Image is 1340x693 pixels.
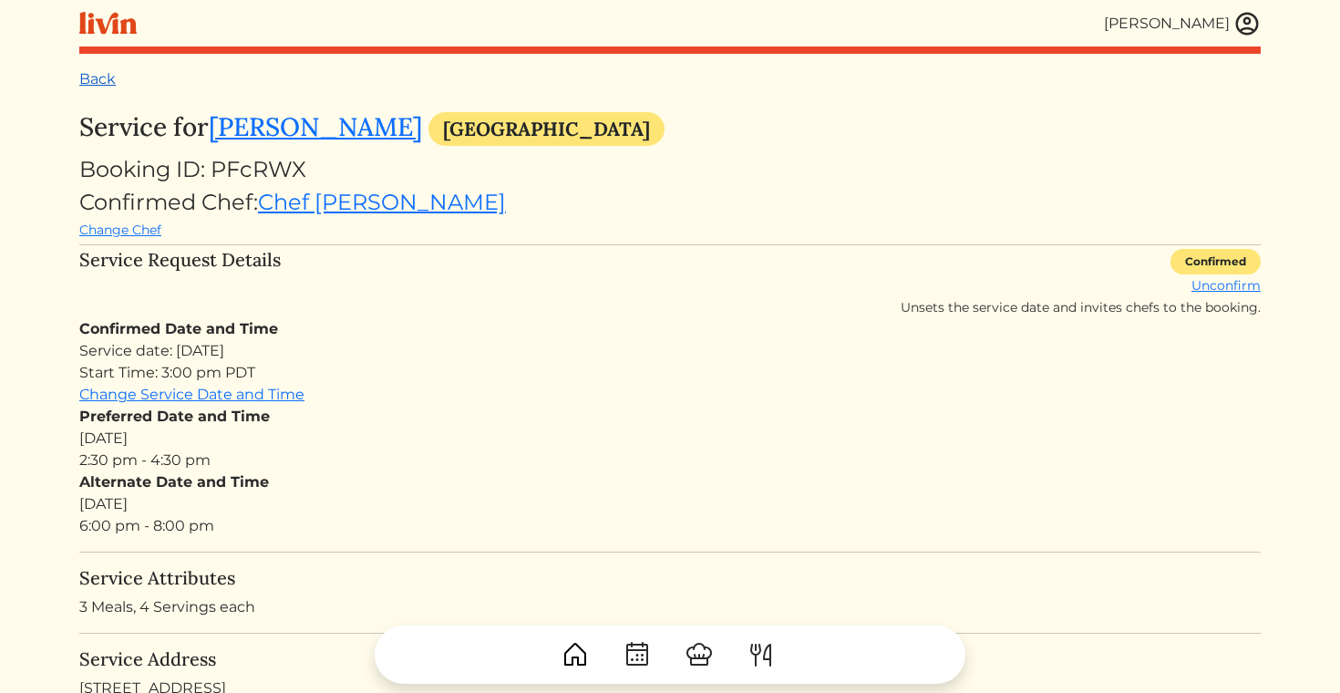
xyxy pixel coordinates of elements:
[79,386,304,403] a: Change Service Date and Time
[79,153,1261,186] div: Booking ID: PFcRWX
[79,596,1261,618] p: 3 Meals, 4 Servings each
[258,189,506,215] a: Chef [PERSON_NAME]
[79,186,1261,241] div: Confirmed Chef:
[209,110,422,143] a: [PERSON_NAME]
[79,12,137,35] img: livin-logo-a0d97d1a881af30f6274990eb6222085a2533c92bbd1e4f22c21b4f0d0e3210c.svg
[79,567,1261,589] h5: Service Attributes
[79,471,1261,537] div: [DATE] 6:00 pm - 8:00 pm
[1191,277,1261,294] a: Unconfirm
[1233,10,1261,37] img: user_account-e6e16d2ec92f44fc35f99ef0dc9cddf60790bfa021a6ecb1c896eb5d2907b31c.svg
[79,249,281,311] h5: Service Request Details
[901,299,1261,315] span: Unsets the service date and invites chefs to the booking.
[1170,249,1261,274] div: Confirmed
[1104,13,1230,35] div: [PERSON_NAME]
[747,640,776,669] img: ForkKnife-55491504ffdb50bab0c1e09e7649658475375261d09fd45db06cec23bce548bf.svg
[79,406,1261,471] div: [DATE] 2:30 pm - 4:30 pm
[79,222,161,238] a: Change Chef
[79,340,1261,384] div: Service date: [DATE] Start Time: 3:00 pm PDT
[79,320,278,337] strong: Confirmed Date and Time
[428,112,665,146] div: [GEOGRAPHIC_DATA]
[79,70,116,88] a: Back
[623,640,652,669] img: CalendarDots-5bcf9d9080389f2a281d69619e1c85352834be518fbc73d9501aef674afc0d57.svg
[561,640,590,669] img: House-9bf13187bcbb5817f509fe5e7408150f90897510c4275e13d0d5fca38e0b5951.svg
[79,408,270,425] strong: Preferred Date and Time
[685,640,714,669] img: ChefHat-a374fb509e4f37eb0702ca99f5f64f3b6956810f32a249b33092029f8484b388.svg
[79,473,269,491] strong: Alternate Date and Time
[79,112,1261,146] h3: Service for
